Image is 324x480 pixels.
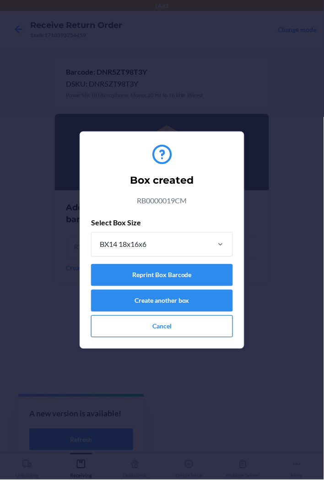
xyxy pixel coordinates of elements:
[130,174,194,188] h2: Box created
[91,218,233,229] p: Select Box Size
[137,196,187,207] p: RB0000019CM
[99,239,100,250] input: BX14 18x16x6
[91,264,233,286] button: Reprint Box Barcode
[100,239,146,250] div: BX14 18x16x6
[91,290,233,312] button: Create another box
[91,316,233,338] button: Cancel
